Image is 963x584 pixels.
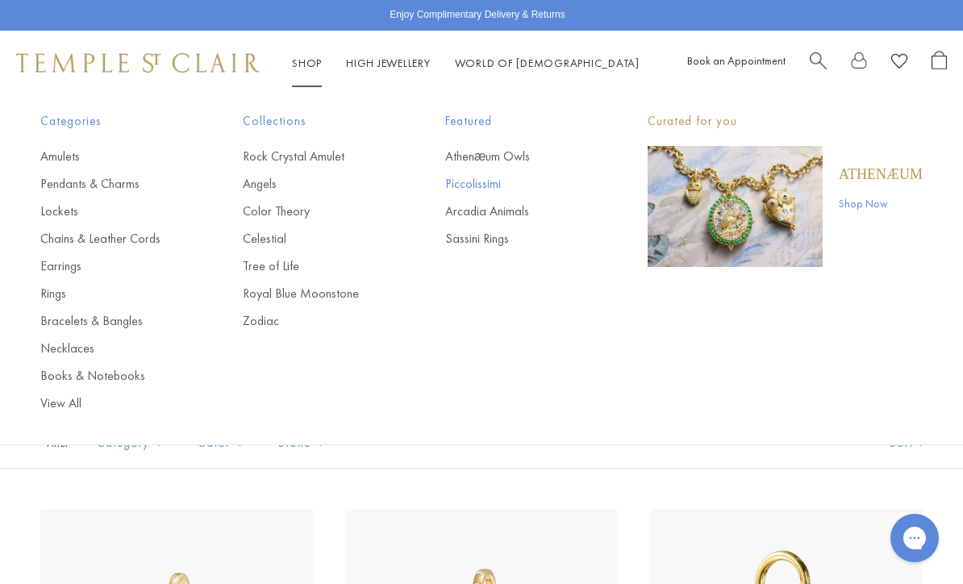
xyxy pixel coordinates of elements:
[687,53,786,68] a: Book an Appointment
[40,285,178,302] a: Rings
[455,56,640,70] a: World of [DEMOGRAPHIC_DATA]World of [DEMOGRAPHIC_DATA]
[40,230,178,248] a: Chains & Leather Cords
[40,312,178,330] a: Bracelets & Bangles
[40,394,178,412] a: View All
[445,230,583,248] a: Sassini Rings
[40,257,178,275] a: Earrings
[292,53,640,73] nav: Main navigation
[243,175,381,193] a: Angels
[445,148,583,165] a: Athenæum Owls
[445,175,583,193] a: Piccolissimi
[292,56,322,70] a: ShopShop
[882,508,947,568] iframe: Gorgias live chat messenger
[445,111,583,131] span: Featured
[810,51,827,76] a: Search
[243,111,381,131] span: Collections
[40,175,178,193] a: Pendants & Charms
[16,53,260,73] img: Temple St. Clair
[648,111,923,131] p: Curated for you
[40,111,178,131] span: Categories
[243,230,381,248] a: Celestial
[932,51,947,76] a: Open Shopping Bag
[243,202,381,220] a: Color Theory
[243,148,381,165] a: Rock Crystal Amulet
[346,56,431,70] a: High JewelleryHigh Jewellery
[40,340,178,357] a: Necklaces
[891,51,907,76] a: View Wishlist
[243,312,381,330] a: Zodiac
[40,202,178,220] a: Lockets
[839,194,923,212] a: Shop Now
[243,257,381,275] a: Tree of Life
[40,148,178,165] a: Amulets
[839,165,923,183] a: Athenæum
[243,285,381,302] a: Royal Blue Moonstone
[40,367,178,385] a: Books & Notebooks
[390,7,565,23] p: Enjoy Complimentary Delivery & Returns
[445,202,583,220] a: Arcadia Animals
